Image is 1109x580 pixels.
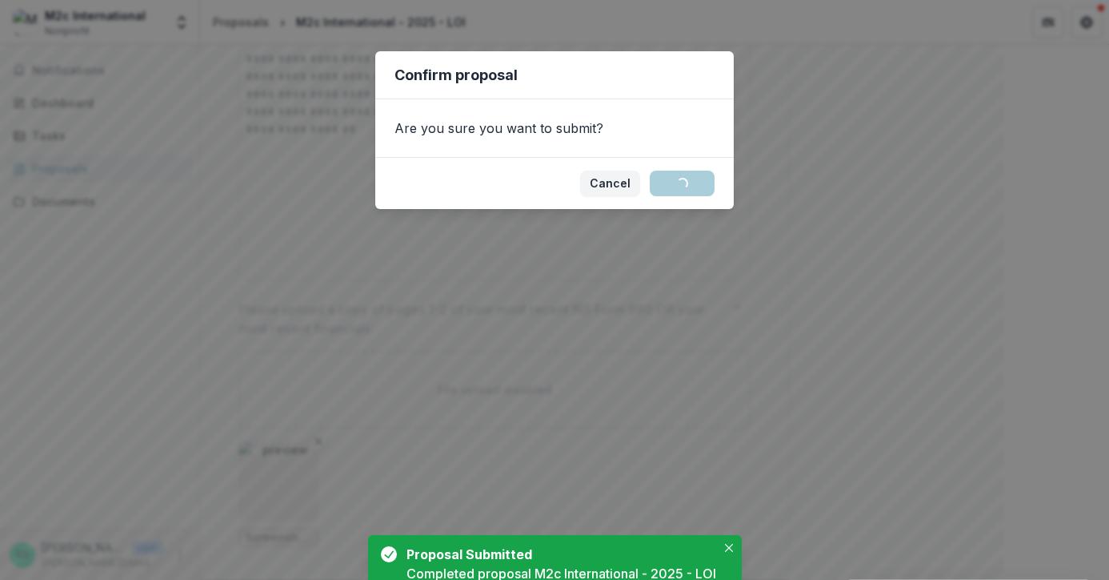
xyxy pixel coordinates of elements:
button: Cancel [580,171,640,196]
div: Are you sure you want to submit? [375,99,734,157]
div: Proposal Submitted [406,545,710,564]
button: Close [719,538,739,558]
header: Confirm proposal [375,51,734,99]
